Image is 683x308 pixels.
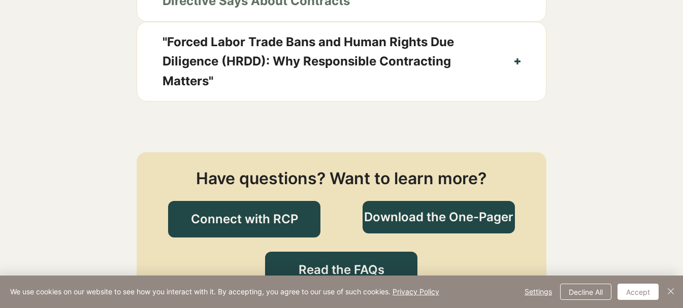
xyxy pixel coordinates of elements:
[168,201,320,237] a: Connect with RCP
[265,252,417,288] a: Read the FAQs
[364,209,513,226] span: Download the One-Pager
[665,285,677,297] img: Close
[393,287,439,296] a: Privacy Policy
[299,261,384,279] span: Read the FAQs
[665,284,677,300] button: Close
[525,284,552,299] span: Settings
[363,201,515,233] a: Download the One-Pager
[191,211,298,228] span: Connect with RCP
[10,287,439,296] span: We use cookies on our website to see how you interact with it. By accepting, you agree to our use...
[137,22,546,101] button: "Forced Labor Trade Bans and Human Rights Due Diligence (HRDD): Why Responsible Contracting Matters"
[196,168,486,188] span: Have questions? Want to learn more?
[162,32,489,91] span: "Forced Labor Trade Bans and Human Rights Due Diligence (HRDD): Why Responsible Contracting Matters"
[560,284,611,300] button: Decline All
[617,284,659,300] button: Accept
